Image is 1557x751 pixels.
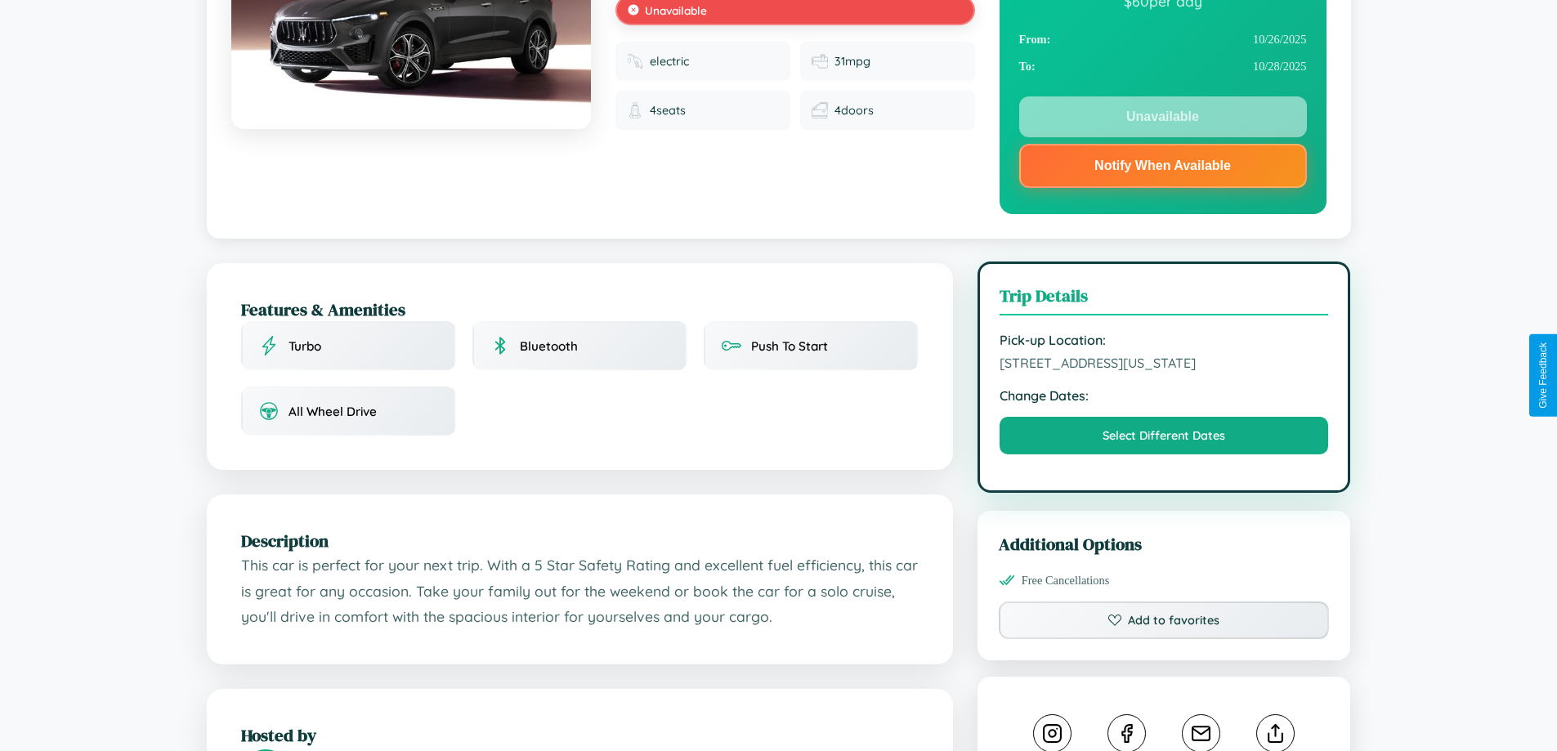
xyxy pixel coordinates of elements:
div: 10 / 28 / 2025 [1019,53,1307,80]
span: 4 doors [834,103,874,118]
button: Unavailable [1019,96,1307,137]
button: Notify When Available [1019,144,1307,188]
strong: Pick-up Location: [1000,332,1329,348]
span: Free Cancellations [1022,574,1110,588]
span: 4 seats [650,103,686,118]
strong: To: [1019,60,1036,74]
span: Turbo [289,338,321,354]
img: Fuel type [627,53,643,69]
h3: Additional Options [999,532,1330,556]
h2: Hosted by [241,723,919,747]
span: 31 mpg [834,54,870,69]
h2: Description [241,529,919,552]
img: Seats [627,102,643,118]
h2: Features & Amenities [241,297,919,321]
h3: Trip Details [1000,284,1329,315]
span: Push To Start [751,338,828,354]
p: This car is perfect for your next trip. With a 5 Star Safety Rating and excellent fuel efficiency... [241,552,919,630]
span: All Wheel Drive [289,404,377,419]
span: Bluetooth [520,338,578,354]
div: Give Feedback [1537,342,1549,409]
span: [STREET_ADDRESS][US_STATE] [1000,355,1329,371]
img: Fuel efficiency [812,53,828,69]
strong: Change Dates: [1000,387,1329,404]
button: Add to favorites [999,601,1330,639]
strong: From: [1019,33,1051,47]
span: Unavailable [645,3,707,17]
div: 10 / 26 / 2025 [1019,26,1307,53]
img: Doors [812,102,828,118]
span: electric [650,54,689,69]
button: Select Different Dates [1000,417,1329,454]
